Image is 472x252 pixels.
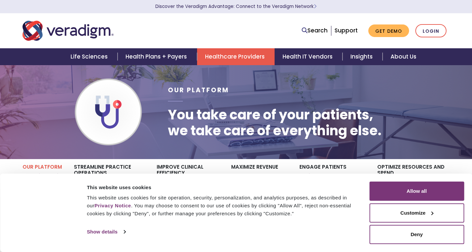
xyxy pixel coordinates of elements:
a: Get Demo [368,24,409,37]
button: Deny [369,225,464,244]
img: Veradigm logo [23,20,114,42]
a: Support [335,26,358,34]
a: Patient Engagement Platform [299,173,367,186]
span: Our Platform [168,86,229,95]
a: Revenue Cycle Services [231,173,289,186]
a: Insights [342,48,383,65]
a: Health Plans + Payers [118,48,197,65]
a: Life Sciences [63,48,118,65]
div: This website uses cookies for site operation, security, personalization, and analytics purposes, ... [87,194,362,218]
a: Privacy Notice [94,203,131,208]
a: About Us [383,48,424,65]
a: Search [302,26,328,35]
h1: You take care of your patients, we take care of everything else. [168,107,382,139]
a: Show details [87,227,125,237]
a: Veradigm Suite [23,173,64,179]
a: Health IT Vendors [275,48,342,65]
a: Discover the Veradigm Advantage: Connect to the Veradigm NetworkLearn More [155,3,317,10]
button: Customize [369,203,464,223]
a: Login [415,24,446,38]
div: This website uses cookies [87,184,362,191]
a: Healthcare Providers [197,48,275,65]
button: Allow all [369,182,464,201]
span: Learn More [314,3,317,10]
